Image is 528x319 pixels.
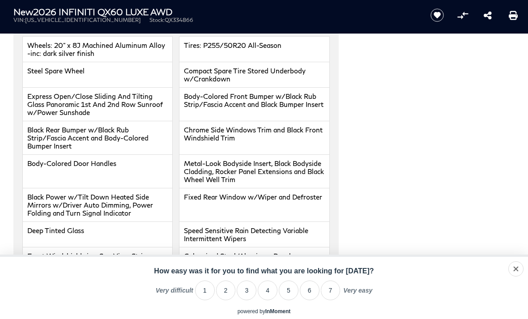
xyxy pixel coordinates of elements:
[321,281,341,300] li: 7
[179,155,329,188] li: Metal-Look Bodyside Insert, Black Bodyside Cladding, Rocker Panel Extensions and Black Wheel Well...
[22,222,173,247] li: Deep Tinted Glass
[279,281,298,300] li: 5
[22,155,173,188] li: Body-Colored Door Handles
[258,281,277,300] li: 4
[237,281,256,300] li: 3
[22,188,173,222] li: Black Power w/Tilt Down Heated Side Mirrors w/Driver Auto Dimming, Power Folding and Turn Signal ...
[238,308,291,315] div: powered by inmoment
[22,247,173,265] li: Front Windshield -inc: Sun Visor Strip
[25,17,141,23] span: [US_VEHICLE_IDENTIFICATION_NUMBER]
[265,308,291,315] a: InMoment
[13,6,33,17] strong: New
[216,281,236,300] li: 2
[22,36,173,62] li: Wheels: 20" x 8J Machined Aluminum Alloy -inc: dark silver finish
[179,36,329,62] li: Tires: P255/50R20 All-Season
[179,188,329,222] li: Fixed Rear Window w/Wiper and Defroster
[195,281,215,300] li: 1
[22,88,173,121] li: Express Open/Close Sliding And Tilting Glass Panoramic 1st And 2nd Row Sunroof w/Power Sunshade
[300,281,319,300] li: 6
[179,247,329,265] li: Galvanized Steel/Aluminum Panels
[165,17,193,23] span: QX334866
[156,287,193,300] label: Very difficult
[343,287,372,300] label: Very easy
[456,9,469,22] button: Compare Vehicle
[509,10,518,21] a: Print this New 2026 INFINITI QX60 LUXE AWD
[149,17,165,23] span: Stock:
[484,10,492,21] a: Share this New 2026 INFINITI QX60 LUXE AWD
[22,121,173,155] li: Black Rear Bumper w/Black Rub Strip/Fascia Accent and Body-Colored Bumper Insert
[179,62,329,88] li: Compact Spare Tire Stored Underbody w/Crankdown
[179,88,329,121] li: Body-Colored Front Bumper w/Black Rub Strip/Fascia Accent and Black Bumper Insert
[508,261,524,276] div: Close survey
[13,7,416,17] h1: 2026 INFINITI QX60 LUXE AWD
[22,62,173,88] li: Steel Spare Wheel
[427,8,447,22] button: Save vehicle
[179,222,329,247] li: Speed Sensitive Rain Detecting Variable Intermittent Wipers
[179,121,329,155] li: Chrome Side Windows Trim and Black Front Windshield Trim
[13,17,25,23] span: VIN:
